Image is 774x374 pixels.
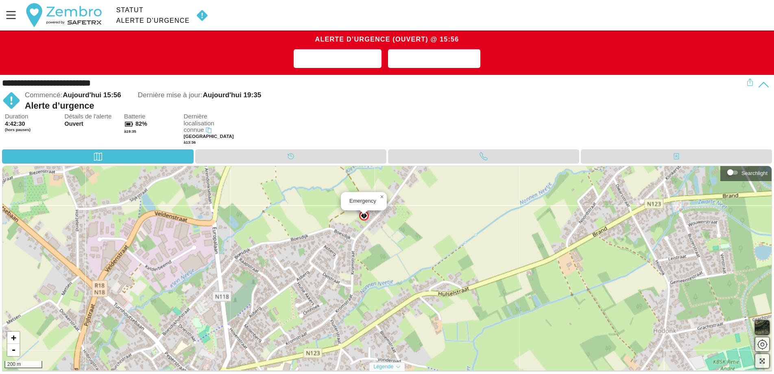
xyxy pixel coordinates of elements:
span: Aujourd'hui 15:56 [63,91,121,99]
span: Dernière localisation connue [184,113,214,133]
div: Calendrier [195,149,386,164]
span: Duration [5,113,57,120]
div: Searchlight [741,170,767,176]
span: Batterie [124,113,176,120]
span: Alerte d’urgence (Ouvert) @ 15:56 [315,35,459,43]
span: Résoudre l'alerte [395,53,474,66]
button: Résoudre l'alerte [388,49,480,68]
button: Ajouter une note [294,49,382,68]
div: Appel [388,149,579,164]
span: [GEOGRAPHIC_DATA] [184,134,234,139]
span: Commencé: [25,91,62,99]
span: 82% [135,120,147,127]
img: MANUAL.svg [193,9,211,22]
span: Détails de l'alerte [65,113,117,120]
span: Ajouter une note [300,53,375,66]
span: Dernière mise à jour: [138,91,203,99]
span: à 19:35 [124,129,136,133]
span: 4:42:30 [5,120,25,127]
img: MANUAL.svg [2,91,21,110]
div: Statut [116,7,190,14]
span: × [380,193,384,200]
div: Contacts [581,149,772,164]
span: (hors pauses) [5,127,57,132]
a: Zoom in [7,332,20,344]
div: Alerte d’urgence [25,101,746,111]
div: Searchlight [724,166,767,179]
span: Légende [373,364,393,370]
span: Ouvert [65,120,117,127]
a: Zoom out [7,344,20,356]
span: Aujourd'hui 19:35 [203,91,262,99]
div: 200 m [4,361,42,368]
span: à 13:36 [184,140,196,144]
div: Carte [2,149,194,164]
a: Close popup [377,192,387,202]
div: Alerte d’urgence [116,17,190,24]
div: Emergency [349,198,377,205]
img: MANUAL.svg [361,212,367,219]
